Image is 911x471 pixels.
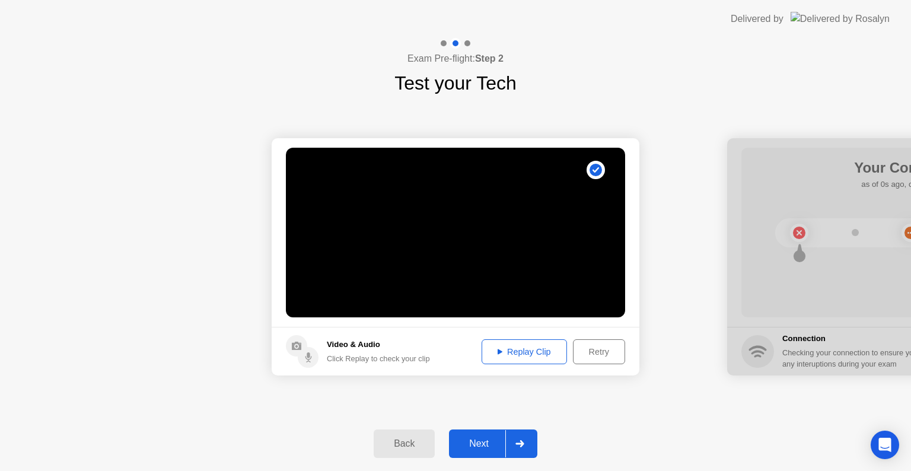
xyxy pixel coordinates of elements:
[327,353,430,364] div: Click Replay to check your clip
[449,429,537,458] button: Next
[453,438,505,449] div: Next
[577,347,621,357] div: Retry
[377,438,431,449] div: Back
[486,347,563,357] div: Replay Clip
[394,69,517,97] h1: Test your Tech
[407,52,504,66] h4: Exam Pre-flight:
[327,339,430,351] h5: Video & Audio
[475,53,504,63] b: Step 2
[791,12,890,26] img: Delivered by Rosalyn
[374,429,435,458] button: Back
[731,12,783,26] div: Delivered by
[871,431,899,459] div: Open Intercom Messenger
[573,339,625,364] button: Retry
[482,339,567,364] button: Replay Clip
